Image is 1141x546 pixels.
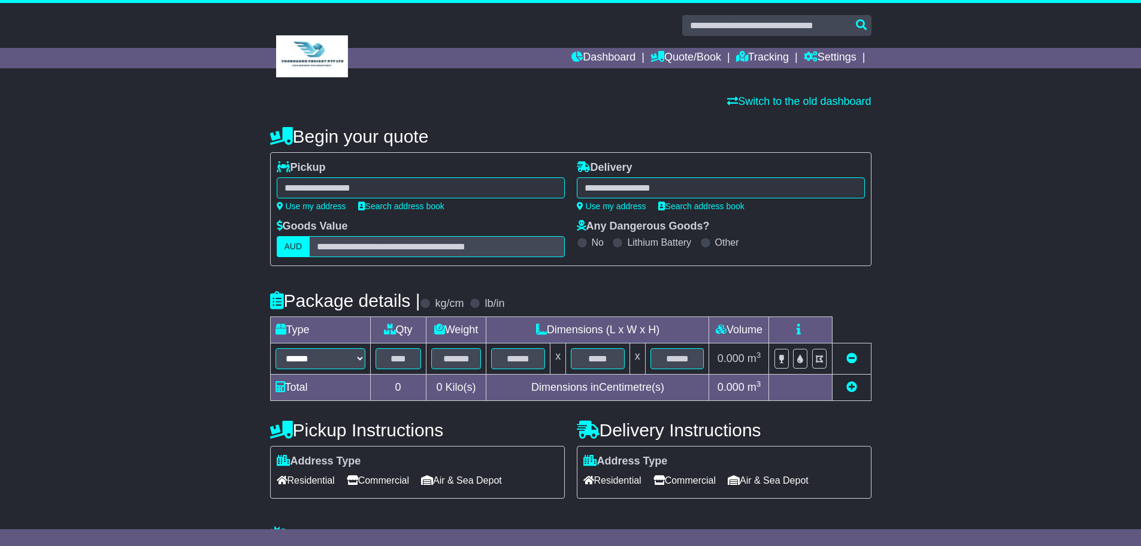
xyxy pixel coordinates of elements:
[715,237,739,248] label: Other
[747,381,761,393] span: m
[486,375,709,401] td: Dimensions in Centimetre(s)
[347,471,409,490] span: Commercial
[653,471,716,490] span: Commercial
[277,220,348,233] label: Goods Value
[583,455,668,468] label: Address Type
[277,471,335,490] span: Residential
[370,375,426,401] td: 0
[658,201,744,211] a: Search address book
[577,201,646,211] a: Use my address
[756,351,761,360] sup: 3
[846,352,857,364] a: Remove this item
[270,291,420,310] h4: Package details |
[747,352,761,364] span: m
[727,95,871,107] a: Switch to the old dashboard
[270,526,871,545] h4: Warranty & Insurance
[718,381,744,393] span: 0.000
[709,317,769,343] td: Volume
[270,126,871,146] h4: Begin your quote
[550,343,566,375] td: x
[270,420,565,440] h4: Pickup Instructions
[277,236,310,257] label: AUD
[435,297,464,310] label: kg/cm
[592,237,604,248] label: No
[728,471,809,490] span: Air & Sea Depot
[421,471,502,490] span: Air & Sea Depot
[358,201,444,211] a: Search address book
[370,317,426,343] td: Qty
[577,220,710,233] label: Any Dangerous Goods?
[846,381,857,393] a: Add new item
[485,297,504,310] label: lb/in
[277,455,361,468] label: Address Type
[736,48,789,68] a: Tracking
[650,48,721,68] a: Quote/Book
[277,161,326,174] label: Pickup
[486,317,709,343] td: Dimensions (L x W x H)
[583,471,641,490] span: Residential
[436,381,442,393] span: 0
[718,352,744,364] span: 0.000
[629,343,645,375] td: x
[571,48,635,68] a: Dashboard
[577,161,632,174] label: Delivery
[756,379,761,388] sup: 3
[577,420,871,440] h4: Delivery Instructions
[627,237,691,248] label: Lithium Battery
[277,201,346,211] a: Use my address
[270,317,370,343] td: Type
[270,375,370,401] td: Total
[426,375,486,401] td: Kilo(s)
[804,48,856,68] a: Settings
[426,317,486,343] td: Weight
